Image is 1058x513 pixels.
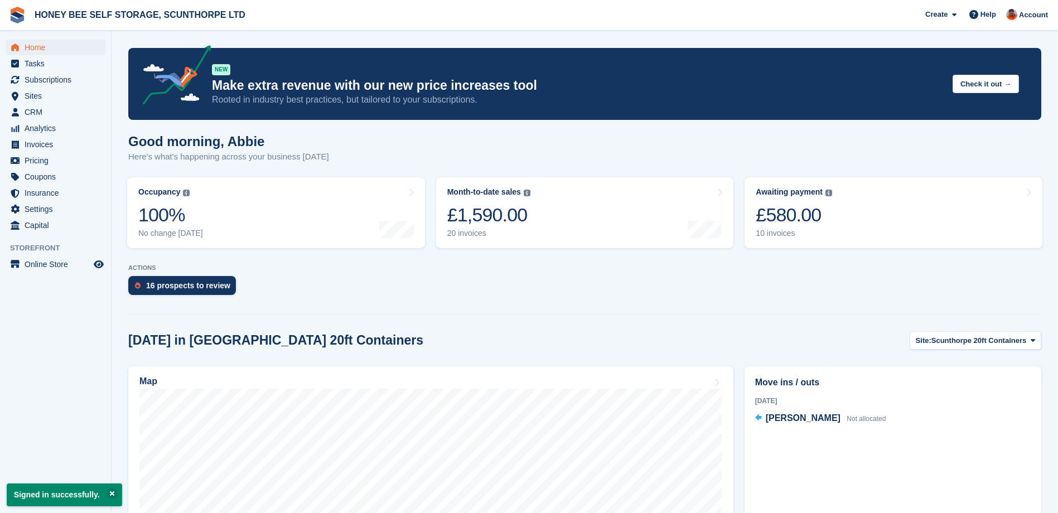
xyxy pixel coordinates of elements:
[25,72,91,88] span: Subscriptions
[756,204,832,226] div: £580.00
[755,396,1031,406] div: [DATE]
[135,282,141,289] img: prospect-51fa495bee0391a8d652442698ab0144808aea92771e9ea1ae160a38d050c398.svg
[212,94,944,106] p: Rooted in industry best practices, but tailored to your subscriptions.
[25,88,91,104] span: Sites
[128,134,329,149] h1: Good morning, Abbie
[25,201,91,217] span: Settings
[1019,9,1048,21] span: Account
[138,187,180,197] div: Occupancy
[6,56,105,71] a: menu
[931,335,1026,346] span: Scunthorpe 20ft Containers
[910,331,1041,350] button: Site: Scunthorpe 20ft Containers
[128,264,1041,272] p: ACTIONS
[10,243,111,254] span: Storefront
[447,204,530,226] div: £1,590.00
[183,190,190,196] img: icon-info-grey-7440780725fd019a000dd9b08b2336e03edf1995a4989e88bcd33f0948082b44.svg
[25,120,91,136] span: Analytics
[756,187,823,197] div: Awaiting payment
[755,376,1031,389] h2: Move ins / outs
[847,415,886,423] span: Not allocated
[128,276,241,301] a: 16 prospects to review
[436,177,734,248] a: Month-to-date sales £1,590.00 20 invoices
[138,229,203,238] div: No change [DATE]
[128,333,423,348] h2: [DATE] in [GEOGRAPHIC_DATA] 20ft Containers
[916,335,931,346] span: Site:
[755,412,886,426] a: [PERSON_NAME] Not allocated
[7,483,122,506] p: Signed in successfully.
[6,40,105,55] a: menu
[825,190,832,196] img: icon-info-grey-7440780725fd019a000dd9b08b2336e03edf1995a4989e88bcd33f0948082b44.svg
[25,256,91,272] span: Online Store
[925,9,948,20] span: Create
[6,120,105,136] a: menu
[6,217,105,233] a: menu
[212,78,944,94] p: Make extra revenue with our new price increases tool
[6,169,105,185] a: menu
[92,258,105,271] a: Preview store
[30,6,250,24] a: HONEY BEE SELF STORAGE, SCUNTHORPE LTD
[128,151,329,163] p: Here's what's happening across your business [DATE]
[6,137,105,152] a: menu
[980,9,996,20] span: Help
[25,40,91,55] span: Home
[953,75,1019,93] button: Check it out →
[212,64,230,75] div: NEW
[146,281,230,290] div: 16 prospects to review
[25,217,91,233] span: Capital
[25,185,91,201] span: Insurance
[133,45,211,109] img: price-adjustments-announcement-icon-8257ccfd72463d97f412b2fc003d46551f7dbcb40ab6d574587a9cd5c0d94...
[25,153,91,168] span: Pricing
[447,229,530,238] div: 20 invoices
[25,104,91,120] span: CRM
[6,185,105,201] a: menu
[9,7,26,23] img: stora-icon-8386f47178a22dfd0bd8f6a31ec36ba5ce8667c1dd55bd0f319d3a0aa187defe.svg
[25,137,91,152] span: Invoices
[524,190,530,196] img: icon-info-grey-7440780725fd019a000dd9b08b2336e03edf1995a4989e88bcd33f0948082b44.svg
[127,177,425,248] a: Occupancy 100% No change [DATE]
[139,376,157,386] h2: Map
[745,177,1042,248] a: Awaiting payment £580.00 10 invoices
[25,169,91,185] span: Coupons
[6,256,105,272] a: menu
[756,229,832,238] div: 10 invoices
[447,187,521,197] div: Month-to-date sales
[1006,9,1017,20] img: Abbie Tucker
[6,72,105,88] a: menu
[25,56,91,71] span: Tasks
[6,88,105,104] a: menu
[6,104,105,120] a: menu
[138,204,203,226] div: 100%
[6,153,105,168] a: menu
[6,201,105,217] a: menu
[766,413,840,423] span: [PERSON_NAME]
